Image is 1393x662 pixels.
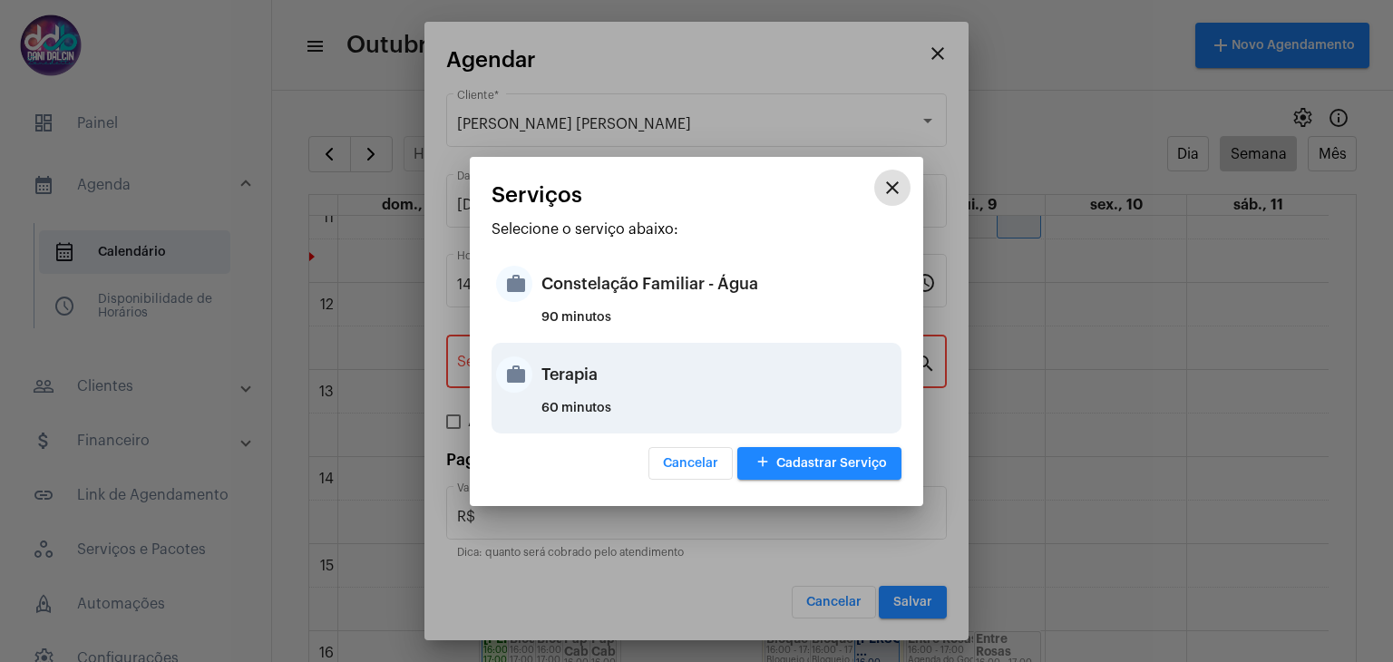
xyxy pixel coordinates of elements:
[541,402,897,429] div: 60 minutos
[648,447,733,480] button: Cancelar
[541,311,897,338] div: 90 minutos
[492,221,901,238] p: Selecione o serviço abaixo:
[496,266,532,302] mat-icon: work
[541,257,897,311] div: Constelação Familiar - Água
[492,183,582,207] span: Serviços
[541,347,897,402] div: Terapia
[663,457,718,470] span: Cancelar
[882,177,903,199] mat-icon: close
[737,447,901,480] button: Cadastrar Serviço
[752,457,887,470] span: Cadastrar Serviço
[496,356,532,393] mat-icon: work
[752,451,774,475] mat-icon: add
